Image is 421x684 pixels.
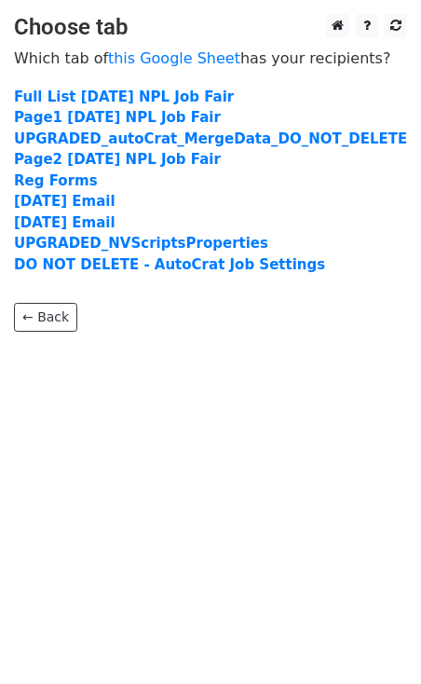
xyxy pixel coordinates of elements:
[14,214,115,231] a: [DATE] Email
[14,14,407,41] h3: Choose tab
[14,89,234,105] a: Full List [DATE] NPL Job Fair
[14,303,77,332] a: ← Back
[108,49,240,67] a: this Google Sheet
[14,172,98,189] a: Reg Forms
[14,151,221,168] a: Page2 [DATE] NPL Job Fair
[14,235,268,252] a: UPGRADED_NVScriptsProperties
[14,48,407,68] p: Which tab of has your recipients?
[328,595,421,684] iframe: Chat Widget
[14,256,325,273] a: DO NOT DELETE - AutoCrat Job Settings
[14,193,115,210] a: [DATE] Email
[14,109,221,126] a: Page1 [DATE] NPL Job Fair
[14,130,407,147] a: UPGRADED_autoCrat_MergeData_DO_NOT_DELETE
